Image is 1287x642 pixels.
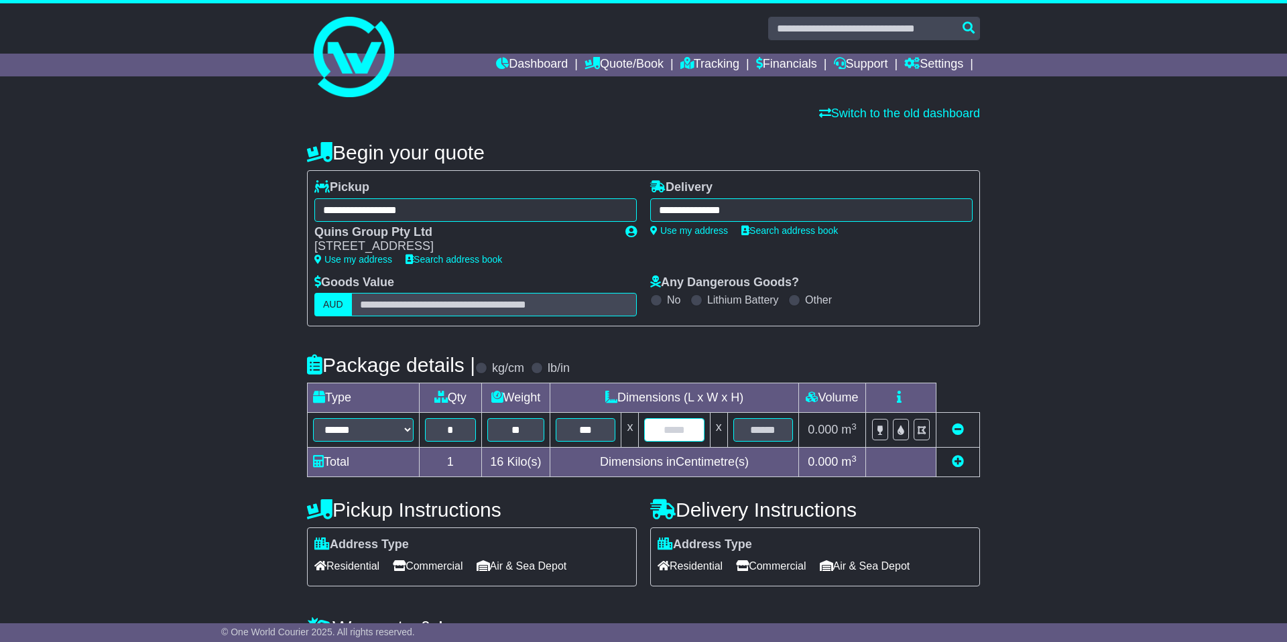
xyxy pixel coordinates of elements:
h4: Package details | [307,354,475,376]
sup: 3 [851,422,857,432]
td: Kilo(s) [481,448,550,477]
span: m [841,455,857,468]
span: 0.000 [808,455,838,468]
td: Total [308,448,420,477]
span: Air & Sea Depot [820,556,910,576]
a: Quote/Book [585,54,664,76]
label: AUD [314,293,352,316]
td: Qty [420,383,482,413]
label: Address Type [314,537,409,552]
h4: Begin your quote [307,141,980,164]
span: 0.000 [808,423,838,436]
td: 1 [420,448,482,477]
label: kg/cm [492,361,524,376]
a: Switch to the old dashboard [819,107,980,120]
a: Remove this item [952,423,964,436]
span: Commercial [736,556,806,576]
td: x [621,413,639,448]
div: [STREET_ADDRESS] [314,239,612,254]
span: 16 [490,455,503,468]
span: Residential [658,556,723,576]
label: Address Type [658,537,752,552]
a: Use my address [314,254,392,265]
div: Quins Group Pty Ltd [314,225,612,240]
td: Volume [798,383,865,413]
span: Air & Sea Depot [477,556,567,576]
label: Lithium Battery [707,294,779,306]
td: Dimensions in Centimetre(s) [550,448,799,477]
label: Pickup [314,180,369,195]
td: Dimensions (L x W x H) [550,383,799,413]
a: Search address book [406,254,502,265]
td: Type [308,383,420,413]
td: x [710,413,727,448]
label: lb/in [548,361,570,376]
a: Settings [904,54,963,76]
label: Other [805,294,832,306]
a: Dashboard [496,54,568,76]
a: Support [834,54,888,76]
a: Financials [756,54,817,76]
span: Commercial [393,556,463,576]
td: Weight [481,383,550,413]
h4: Delivery Instructions [650,499,980,521]
a: Use my address [650,225,728,236]
span: m [841,423,857,436]
h4: Warranty & Insurance [307,617,980,639]
sup: 3 [851,454,857,464]
a: Search address book [741,225,838,236]
a: Add new item [952,455,964,468]
h4: Pickup Instructions [307,499,637,521]
span: Residential [314,556,379,576]
label: Delivery [650,180,713,195]
a: Tracking [680,54,739,76]
label: Goods Value [314,275,394,290]
span: © One World Courier 2025. All rights reserved. [221,627,415,637]
label: No [667,294,680,306]
label: Any Dangerous Goods? [650,275,799,290]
